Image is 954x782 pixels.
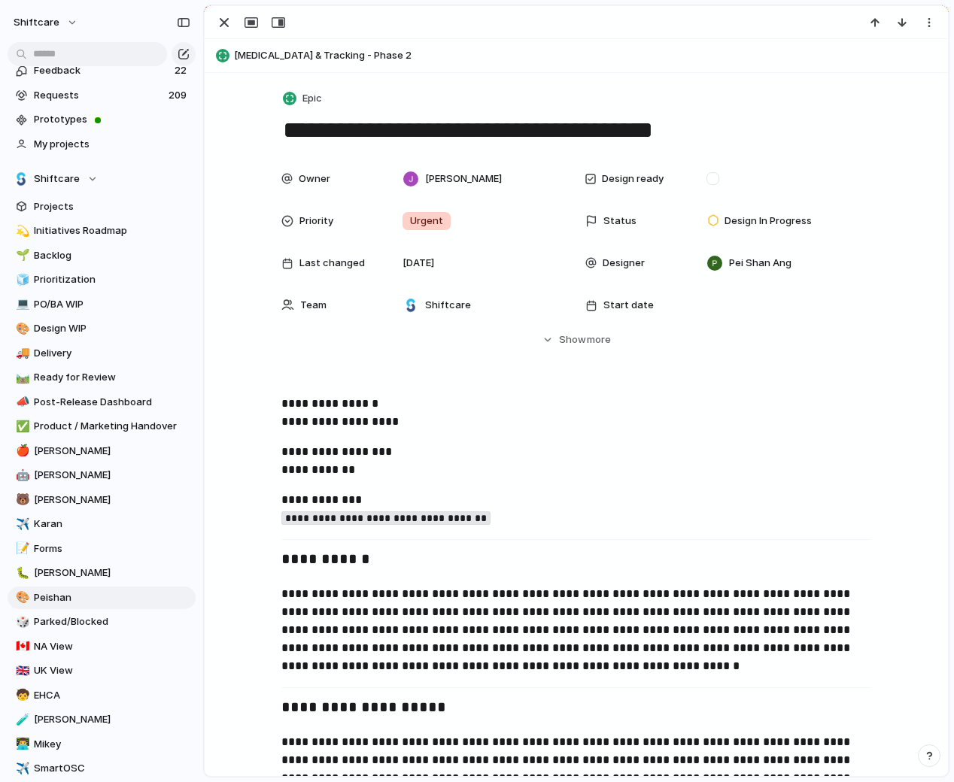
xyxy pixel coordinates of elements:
[8,464,196,486] a: 🤖[PERSON_NAME]
[34,272,190,287] span: Prioritization
[14,419,29,434] button: ✅
[14,517,29,532] button: ✈️
[16,589,26,606] div: 🎨
[16,271,26,289] div: 🧊
[8,684,196,707] a: 🧒EHCA
[234,48,941,63] span: [MEDICAL_DATA] & Tracking - Phase 2
[280,88,327,110] button: Epic
[16,467,26,484] div: 🤖
[16,369,26,386] div: 🛤️
[14,688,29,703] button: 🧒
[34,614,190,629] span: Parked/Blocked
[211,44,941,68] button: [MEDICAL_DATA] & Tracking - Phase 2
[302,91,322,106] span: Epic
[14,370,29,385] button: 🛤️
[34,590,190,605] span: Peishan
[16,491,26,508] div: 🐻
[16,442,26,459] div: 🍎
[8,133,196,156] a: My projects
[725,214,812,229] span: Design In Progress
[14,737,29,752] button: 👨‍💻
[8,195,196,218] a: Projects
[34,517,190,532] span: Karan
[8,84,196,107] a: Requests209
[8,757,196,780] div: ✈️SmartOSC
[16,735,26,753] div: 👨‍💻
[14,663,29,678] button: 🇬🇧
[8,244,196,267] a: 🌱Backlog
[14,761,29,776] button: ✈️
[603,298,654,313] span: Start date
[299,256,365,271] span: Last changed
[16,516,26,533] div: ✈️
[16,393,26,411] div: 📣
[14,712,29,727] button: 🧪
[425,171,502,186] span: [PERSON_NAME]
[602,171,664,186] span: Design ready
[410,214,443,229] span: Urgent
[14,321,29,336] button: 🎨
[8,317,196,340] a: 🎨Design WIP
[34,737,190,752] span: Mikey
[8,708,196,731] div: 🧪[PERSON_NAME]
[34,493,190,508] span: [PERSON_NAME]
[8,562,196,584] div: 🐛[PERSON_NAME]
[559,332,586,347] span: Show
[34,223,190,238] span: Initiatives Roadmap
[34,63,170,78] span: Feedback
[34,565,190,580] span: [PERSON_NAME]
[8,611,196,633] a: 🎲Parked/Blocked
[8,440,196,462] a: 🍎[PERSON_NAME]
[34,688,190,703] span: EHCA
[14,639,29,654] button: 🇨🇦
[8,108,196,131] a: Prototypes
[729,256,791,271] span: Pei Shan Ang
[299,171,330,186] span: Owner
[8,220,196,242] a: 💫Initiatives Roadmap
[16,662,26,680] div: 🇬🇧
[14,590,29,605] button: 🎨
[8,293,196,316] a: 💻PO/BA WIP
[403,256,434,271] span: [DATE]
[14,272,29,287] button: 🧊
[34,137,190,152] span: My projects
[14,223,29,238] button: 💫
[34,761,190,776] span: SmartOSC
[34,395,190,410] span: Post-Release Dashboard
[8,489,196,511] a: 🐻[PERSON_NAME]
[425,298,471,313] span: Shiftcare
[16,565,26,582] div: 🐛
[14,346,29,361] button: 🚚
[16,687,26,704] div: 🧒
[8,635,196,658] a: 🇨🇦NA View
[603,256,645,271] span: Designer
[16,760,26,777] div: ✈️
[34,321,190,336] span: Design WIP
[14,248,29,263] button: 🌱
[175,63,190,78] span: 22
[14,493,29,508] button: 🐻
[8,659,196,682] div: 🇬🇧UK View
[34,639,190,654] span: NA View
[8,366,196,389] a: 🛤️Ready for Review
[16,418,26,435] div: ✅
[8,538,196,560] a: 📝Forms
[16,614,26,631] div: 🎲
[8,391,196,414] a: 📣Post-Release Dashboard
[16,711,26,729] div: 🧪
[8,268,196,291] a: 🧊Prioritization
[16,320,26,338] div: 🎨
